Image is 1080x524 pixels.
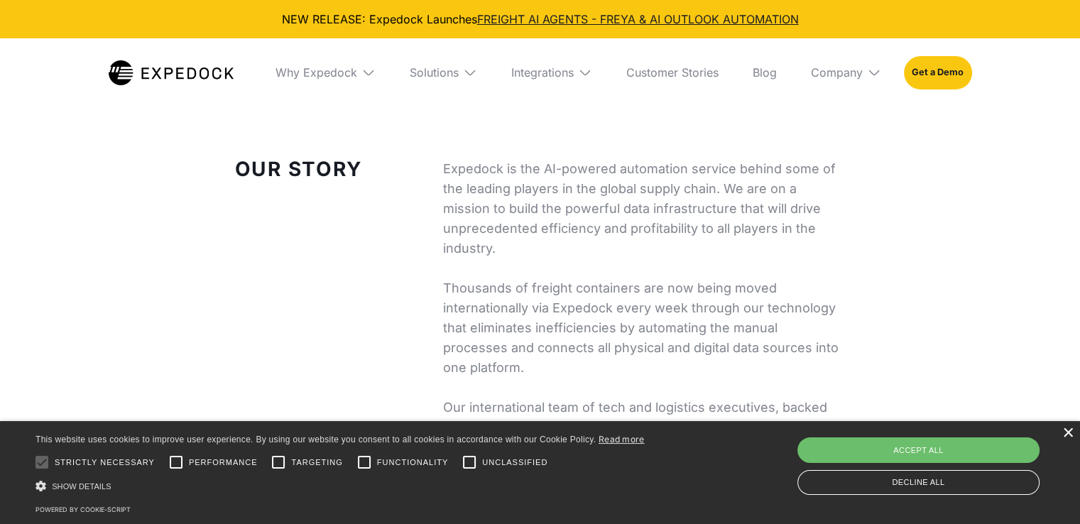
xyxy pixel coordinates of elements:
[52,482,111,491] span: Show details
[811,65,863,80] div: Company
[741,38,788,107] a: Blog
[615,38,730,107] a: Customer Stories
[36,506,131,513] a: Powered by cookie-script
[797,470,1040,495] div: Decline all
[377,457,448,469] span: Functionality
[904,56,971,89] a: Get a Demo
[55,457,155,469] span: Strictly necessary
[276,65,357,80] div: Why Expedock
[1009,456,1080,524] iframe: Chat Widget
[800,38,893,107] div: Company
[291,457,342,469] span: Targeting
[599,434,645,444] a: Read more
[477,12,799,26] a: FREIGHT AI AGENTS - FREYA & AI OUTLOOK AUTOMATION
[410,65,459,80] div: Solutions
[511,65,574,80] div: Integrations
[189,457,258,469] span: Performance
[11,11,1069,27] div: NEW RELEASE: Expedock Launches
[797,437,1040,463] div: Accept all
[500,38,604,107] div: Integrations
[36,435,596,444] span: This website uses cookies to improve user experience. By using our website you consent to all coo...
[235,157,362,181] strong: Our Story
[443,159,846,477] p: Expedock is the AI-powered automation service behind some of the leading players in the global su...
[482,457,547,469] span: Unclassified
[1062,428,1073,439] div: Close
[398,38,489,107] div: Solutions
[36,479,645,493] div: Show details
[264,38,387,107] div: Why Expedock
